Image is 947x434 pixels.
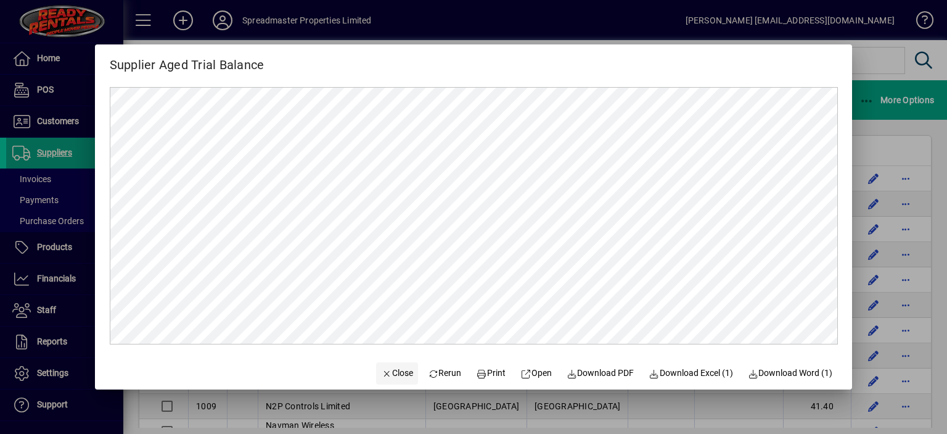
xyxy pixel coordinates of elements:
[562,362,639,385] a: Download PDF
[649,367,733,380] span: Download Excel (1)
[520,367,552,380] span: Open
[644,362,738,385] button: Download Excel (1)
[515,362,557,385] a: Open
[376,362,418,385] button: Close
[428,367,462,380] span: Rerun
[743,362,838,385] button: Download Word (1)
[95,44,279,75] h2: Supplier Aged Trial Balance
[471,362,510,385] button: Print
[748,367,833,380] span: Download Word (1)
[381,367,413,380] span: Close
[567,367,634,380] span: Download PDF
[477,367,506,380] span: Print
